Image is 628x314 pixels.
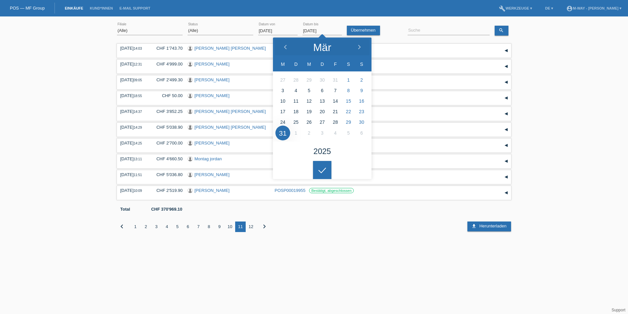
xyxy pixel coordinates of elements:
i: chevron_left [118,222,126,230]
i: build [499,5,505,12]
div: CHF 50.00 [151,93,183,98]
a: Montag jordan [194,156,222,161]
div: Mär [313,42,331,53]
div: 4 [162,222,172,232]
div: 6 [183,222,193,232]
a: account_circlem-way - [PERSON_NAME] ▾ [563,6,625,10]
i: account_circle [566,5,573,12]
div: auf-/zuklappen [501,93,511,103]
b: CHF 370'969.10 [151,207,182,212]
a: [PERSON_NAME] [194,93,230,98]
a: [PERSON_NAME] [PERSON_NAME] [194,46,266,51]
a: [PERSON_NAME] [194,62,230,66]
div: 7 [193,222,204,232]
div: 5 [172,222,183,232]
a: DE ▾ [542,6,556,10]
a: [PERSON_NAME] [194,188,230,193]
div: auf-/zuklappen [501,188,511,198]
div: auf-/zuklappen [501,172,511,182]
div: CHF 5'036.80 [151,172,183,177]
i: search [499,28,504,33]
div: auf-/zuklappen [501,109,511,119]
a: [PERSON_NAME] [PERSON_NAME] [194,125,266,130]
a: download Herunterladen [467,222,511,231]
a: Übernehmen [347,26,380,35]
div: [DATE] [120,93,146,98]
i: chevron_right [260,222,268,230]
div: [DATE] [120,141,146,145]
a: [PERSON_NAME] [PERSON_NAME] [194,109,266,114]
a: [PERSON_NAME] [194,172,230,177]
div: CHF 2'519.90 [151,188,183,193]
div: CHF 5'038.90 [151,125,183,130]
a: [PERSON_NAME] [194,77,230,82]
div: [DATE] [120,46,146,51]
b: Total [120,207,130,212]
div: CHF 4'999.00 [151,62,183,66]
a: POS — MF Group [10,6,45,11]
div: 2025 [313,147,331,155]
div: auf-/zuklappen [501,156,511,166]
a: POSP00019955 [275,188,305,193]
span: 14:25 [134,142,142,145]
div: 9 [214,222,225,232]
span: 11:51 [134,173,142,177]
span: 14:29 [134,126,142,129]
span: 12:31 [134,63,142,66]
div: 12 [246,222,256,232]
div: [DATE] [120,77,146,82]
a: E-Mail Support [116,6,154,10]
div: [DATE] [120,172,146,177]
span: 10:09 [134,189,142,193]
div: CHF 2'499.30 [151,77,183,82]
div: CHF 3'852.25 [151,109,183,114]
div: CHF 2'700.00 [151,141,183,145]
a: Kund*innen [86,6,116,10]
div: auf-/zuklappen [501,141,511,150]
div: 8 [204,222,214,232]
a: search [495,26,508,36]
a: Support [612,308,625,312]
i: download [471,223,477,229]
div: auf-/zuklappen [501,62,511,71]
span: 13:11 [134,157,142,161]
a: [PERSON_NAME] [194,141,230,145]
a: Einkäufe [61,6,86,10]
div: [DATE] [120,156,146,161]
div: [DATE] [120,188,146,193]
div: 10 [225,222,235,232]
div: 2 [141,222,151,232]
span: 14:37 [134,110,142,114]
div: [DATE] [120,109,146,114]
span: Herunterladen [479,223,506,228]
label: Bestätigt, abgeschlossen [309,188,354,193]
div: 1 [130,222,141,232]
div: 3 [151,222,162,232]
div: [DATE] [120,62,146,66]
span: 14:03 [134,47,142,50]
div: auf-/zuklappen [501,125,511,135]
div: [DATE] [120,125,146,130]
div: auf-/zuklappen [501,46,511,56]
div: 11 [235,222,246,232]
span: 09:05 [134,78,142,82]
div: auf-/zuklappen [501,77,511,87]
div: CHF 1'743.70 [151,46,183,51]
div: CHF 4'660.50 [151,156,183,161]
a: buildWerkzeuge ▾ [496,6,535,10]
span: 18:55 [134,94,142,98]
